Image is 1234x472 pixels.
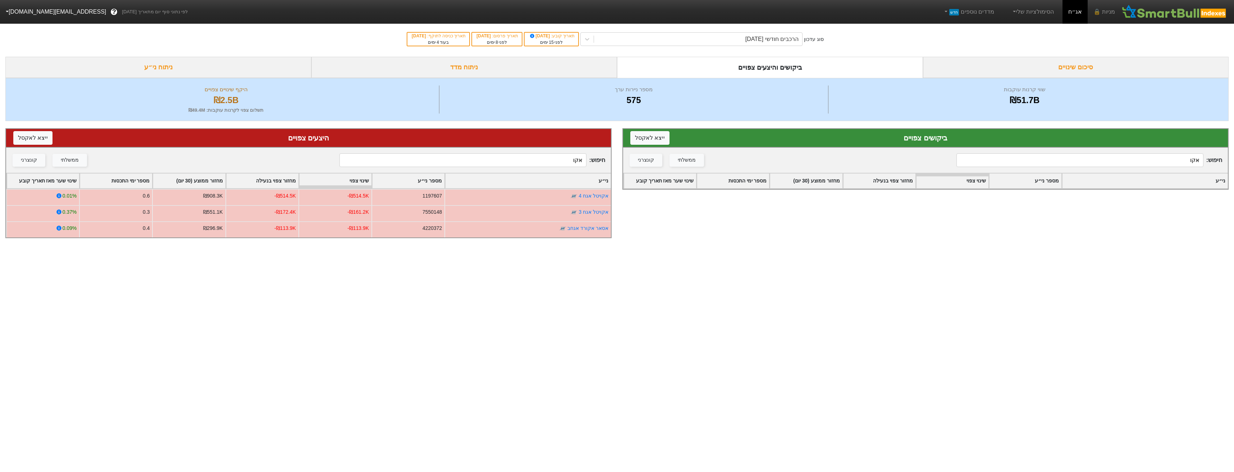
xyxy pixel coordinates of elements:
div: 0.09% [63,225,77,232]
div: Toggle SortBy [843,173,915,188]
div: -₪161.2K [347,208,369,216]
div: Toggle SortBy [153,173,225,188]
input: 448 רשומות... [339,153,586,167]
span: ? [112,7,116,17]
div: מספר ניירות ערך [441,85,826,94]
div: ביקושים והיצעים צפויים [617,57,923,78]
div: Toggle SortBy [1062,173,1228,188]
span: חיפוש : [956,153,1222,167]
div: ניתוח ני״ע [5,57,311,78]
div: -₪514.5K [347,192,369,200]
a: אקויטל אגח 3 [579,209,608,215]
div: ₪2.5B [15,94,437,107]
div: ניתוח מדד [311,57,617,78]
div: 4220372 [422,225,442,232]
div: 0.3 [143,208,150,216]
div: Toggle SortBy [989,173,1061,188]
div: היצעים צפויים [13,133,604,143]
div: 575 [441,94,826,107]
div: Toggle SortBy [226,173,298,188]
button: ממשלתי [52,154,87,167]
span: 8 [495,40,498,45]
div: סוג עדכון [804,36,824,43]
img: tase link [559,225,566,232]
div: הרכבים חודשי [DATE] [745,35,799,43]
a: אסאר אקורד אגחב [567,225,608,231]
div: תאריך קובע : [528,33,575,39]
div: ₪51.7B [830,94,1219,107]
span: 15 [549,40,553,45]
div: Toggle SortBy [372,173,444,188]
div: תאריך פרסום : [476,33,518,39]
div: Toggle SortBy [7,173,79,188]
div: ממשלתי [678,156,696,164]
a: מדדים נוספיםחדש [940,5,997,19]
div: ממשלתי [61,156,79,164]
div: שווי קרנות עוקבות [830,85,1219,94]
img: SmartBull [1121,5,1228,19]
div: ₪296.9K [203,225,223,232]
input: 127 רשומות... [956,153,1203,167]
div: 7550148 [422,208,442,216]
div: ביקושים צפויים [630,133,1221,143]
button: קונצרני [630,154,662,167]
button: ייצא לאקסל [13,131,52,145]
span: לפי נתוני סוף יום מתאריך [DATE] [122,8,188,15]
div: -₪172.4K [274,208,296,216]
span: [DATE] [529,33,551,38]
button: ממשלתי [669,154,704,167]
img: tase link [570,209,577,216]
div: 0.01% [63,192,77,200]
div: 0.37% [63,208,77,216]
span: [DATE] [476,33,492,38]
span: חדש [949,9,959,15]
div: בעוד ימים [411,39,466,46]
span: 4 [437,40,439,45]
div: תשלום צפוי לקרנות עוקבות : ₪49.4M [15,107,437,114]
div: לפני ימים [476,39,518,46]
div: תאריך כניסה לתוקף : [411,33,466,39]
div: Toggle SortBy [770,173,842,188]
div: ₪908.3K [203,192,223,200]
a: אקויטל אגח 4 [579,193,608,199]
div: Toggle SortBy [299,173,371,188]
div: קונצרני [638,156,654,164]
div: Toggle SortBy [916,173,988,188]
div: 0.4 [143,225,150,232]
span: חיפוש : [339,153,605,167]
div: היקף שינויים צפויים [15,85,437,94]
div: סיכום שינויים [923,57,1229,78]
div: -₪113.9K [347,225,369,232]
div: 0.6 [143,192,150,200]
div: לפני ימים [528,39,575,46]
div: 1197607 [422,192,442,200]
button: קונצרני [13,154,45,167]
div: Toggle SortBy [80,173,152,188]
div: -₪514.5K [274,192,296,200]
div: ₪551.1K [203,208,223,216]
div: קונצרני [21,156,37,164]
a: הסימולציות שלי [1009,5,1057,19]
div: Toggle SortBy [697,173,769,188]
div: Toggle SortBy [624,173,696,188]
button: ייצא לאקסל [630,131,669,145]
span: [DATE] [412,33,427,38]
div: Toggle SortBy [445,173,611,188]
div: -₪113.9K [274,225,296,232]
img: tase link [570,193,577,200]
